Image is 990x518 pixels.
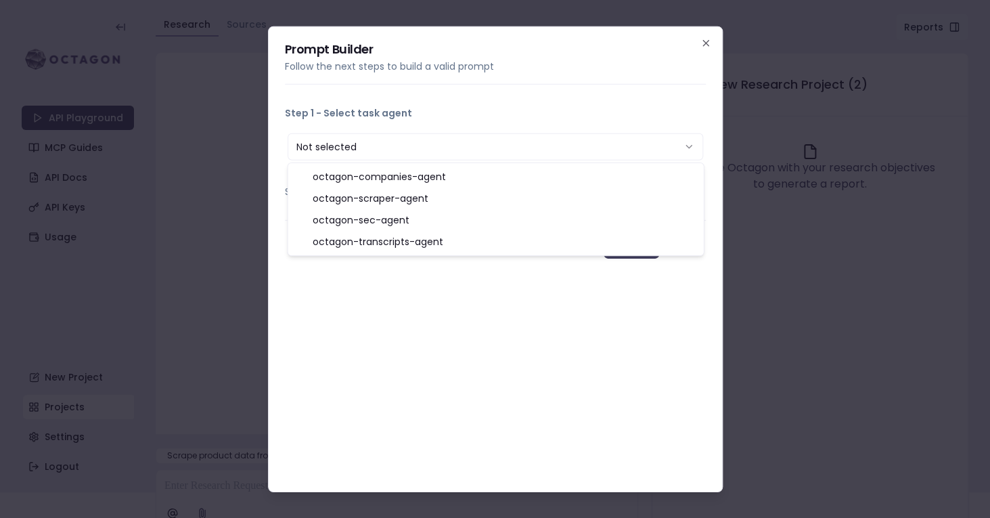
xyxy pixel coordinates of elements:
[285,43,706,55] h2: Prompt Builder
[313,235,443,249] span: octagon-transcripts-agent
[285,95,706,130] button: Step 1 - Select task agent
[313,170,446,184] span: octagon-companies-agent
[313,192,428,205] span: octagon-scraper-agent
[285,173,706,209] button: Step 2 - Specify additional options
[313,213,409,227] span: octagon-sec-agent
[285,130,706,163] div: Step 1 - Select task agent
[285,59,706,72] p: Follow the next steps to build a valid prompt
